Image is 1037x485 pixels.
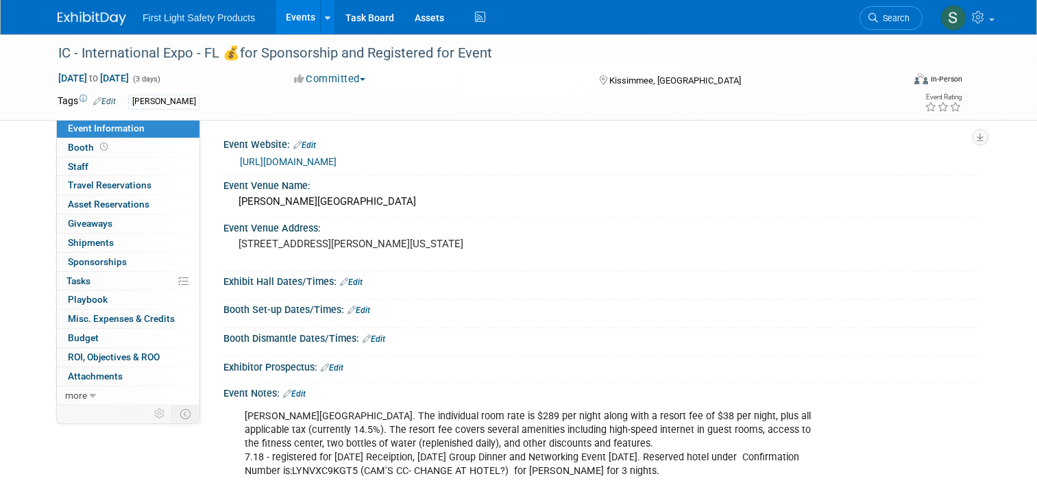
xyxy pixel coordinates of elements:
div: Exhibitor Prospectus: [223,357,979,375]
a: Shipments [57,234,199,252]
button: Committed [289,72,371,86]
a: Giveaways [57,214,199,233]
div: Event Website: [223,134,979,152]
a: Playbook [57,290,199,309]
a: Booth [57,138,199,157]
span: ROI, Objectives & ROO [68,351,160,362]
a: Search [859,6,923,30]
div: Event Notes: [223,383,979,401]
span: Misc. Expenses & Credits [68,313,175,324]
div: Event Venue Name: [223,175,979,192]
span: to [87,73,100,84]
pre: [STREET_ADDRESS][PERSON_NAME][US_STATE] [239,238,524,250]
img: Steph Willemsen [940,5,966,31]
span: Giveaways [68,218,112,229]
span: more [65,390,87,401]
a: Staff [57,158,199,176]
td: Tags [58,94,116,110]
div: Booth Dismantle Dates/Times: [223,328,979,346]
span: Kissimmee, [GEOGRAPHIC_DATA] [609,75,741,86]
a: Edit [321,363,343,373]
span: Budget [68,332,99,343]
span: Attachments [68,371,123,382]
a: Sponsorships [57,253,199,271]
span: Playbook [68,294,108,305]
div: [PERSON_NAME][GEOGRAPHIC_DATA] [234,191,969,212]
a: ROI, Objectives & ROO [57,348,199,366]
span: Booth not reserved yet [97,142,110,152]
a: Edit [363,334,385,344]
span: Event Information [68,123,145,134]
a: Tasks [57,272,199,290]
span: Staff [68,161,88,172]
a: Budget [57,329,199,347]
a: [URL][DOMAIN_NAME] [240,156,337,167]
a: more [57,386,199,405]
div: Exhibit Hall Dates/Times: [223,271,979,289]
a: Edit [93,97,116,106]
span: Booth [68,142,110,153]
img: ExhibitDay [58,12,126,25]
div: IC - International Expo - FL 💰for Sponsorship and Registered for Event [53,41,886,66]
td: Toggle Event Tabs [172,405,200,423]
a: Event Information [57,119,199,138]
span: [DATE] [DATE] [58,72,130,84]
a: Travel Reservations [57,176,199,195]
span: Asset Reservations [68,199,149,210]
img: Format-Inperson.png [914,73,928,84]
div: Event Rating [925,94,962,101]
div: Booth Set-up Dates/Times: [223,299,979,317]
span: Search [878,13,910,23]
a: Misc. Expenses & Credits [57,310,199,328]
div: In-Person [930,74,962,84]
span: Sponsorships [68,256,127,267]
div: Event Venue Address: [223,218,979,235]
a: Edit [340,277,363,287]
span: Travel Reservations [68,179,151,190]
a: Edit [347,306,370,315]
a: Asset Reservations [57,195,199,214]
span: Shipments [68,237,114,248]
div: [PERSON_NAME] [128,95,200,109]
span: Tasks [66,275,90,286]
span: First Light Safety Products [143,12,255,23]
td: Personalize Event Tab Strip [148,405,172,423]
a: Edit [283,389,306,399]
a: Edit [293,140,316,150]
a: Attachments [57,367,199,386]
span: (3 days) [132,75,160,84]
div: Event Format [829,71,962,92]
